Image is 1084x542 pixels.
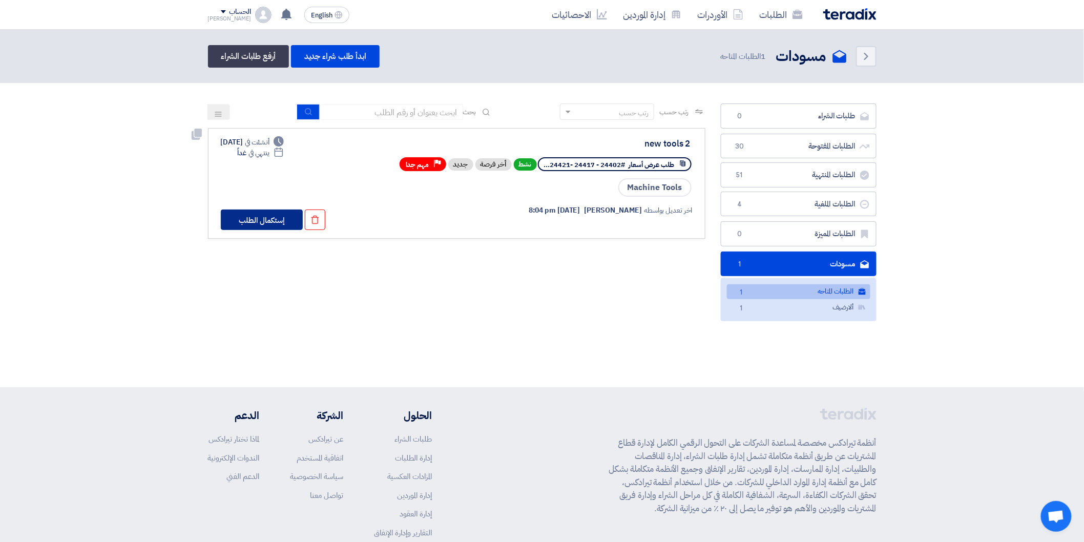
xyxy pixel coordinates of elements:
span: طلب عرض أسعار [629,160,675,170]
div: [PERSON_NAME] [208,16,252,22]
a: أرفع طلبات الشراء [208,45,289,68]
a: ألارضيف [727,300,870,315]
span: بحث [463,107,476,117]
span: اخر تعديل بواسطه [644,205,692,216]
a: الدعم الفني [227,471,260,482]
a: عن تيرادكس [308,433,343,445]
span: [PERSON_NAME] [585,205,642,216]
a: ابدأ طلب شراء جديد [291,45,380,68]
a: المزادات العكسية [387,471,432,482]
a: الطلبات المفتوحة30 [721,134,877,159]
span: [DATE] 8:04 pm [529,205,580,216]
button: إستكمال الطلب [221,210,303,230]
a: مسودات1 [721,252,877,277]
button: English [304,7,349,23]
a: إدارة الموردين [615,3,690,27]
a: Open chat [1041,501,1072,532]
span: 1 [735,303,747,314]
span: الطلبات المتاحه [720,51,768,62]
div: غداً [237,148,284,158]
span: 30 [734,141,746,152]
p: أنظمة تيرادكس مخصصة لمساعدة الشركات على التحول الرقمي الكامل لإدارة قطاع المشتريات عن طريق أنظمة ... [609,436,877,515]
span: أنشئت في [245,137,269,148]
span: 51 [734,170,746,180]
a: اتفاقية المستخدم [297,452,343,464]
a: سياسة الخصوصية [290,471,343,482]
a: لماذا تختار تيرادكس [209,433,260,445]
div: new tools 2 [486,139,691,149]
span: ينتهي في [248,148,269,158]
a: الطلبات المنتهية51 [721,162,877,187]
span: 1 [735,287,747,298]
span: 0 [734,229,746,239]
a: إدارة الموردين [397,490,432,501]
span: 1 [734,259,746,269]
h2: مسودات [776,47,826,67]
span: رتب حسب [659,107,689,117]
span: #24402 - 24417 -24421... [544,160,626,170]
a: طلبات الشراء [394,433,432,445]
a: تواصل معنا [310,490,343,501]
a: الطلبات المتاحه [727,284,870,299]
a: إدارة العقود [400,508,432,519]
a: الندوات الإلكترونية [208,452,260,464]
span: Machine Tools [618,178,692,197]
span: 4 [734,199,746,210]
span: English [311,12,332,19]
div: [DATE] [221,137,284,148]
div: جديد [448,158,473,171]
span: مهم جدا [406,160,429,170]
div: أخر فرصة [475,158,512,171]
li: الدعم [208,408,260,423]
a: الاحصائيات [544,3,615,27]
a: الطلبات المميزة0 [721,221,877,246]
span: نشط [514,158,537,171]
a: الطلبات الملغية4 [721,192,877,217]
a: طلبات الشراء0 [721,103,877,129]
div: الحساب [229,8,251,16]
span: 0 [734,111,746,121]
input: ابحث بعنوان أو رقم الطلب [320,105,463,120]
a: التقارير وإدارة الإنفاق [374,527,432,538]
a: إدارة الطلبات [395,452,432,464]
li: الحلول [374,408,432,423]
a: الطلبات [752,3,811,27]
img: Teradix logo [823,8,877,20]
span: 1 [761,51,766,62]
div: رتب حسب [619,108,649,118]
li: الشركة [290,408,343,423]
img: profile_test.png [255,7,272,23]
a: الأوردرات [690,3,752,27]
